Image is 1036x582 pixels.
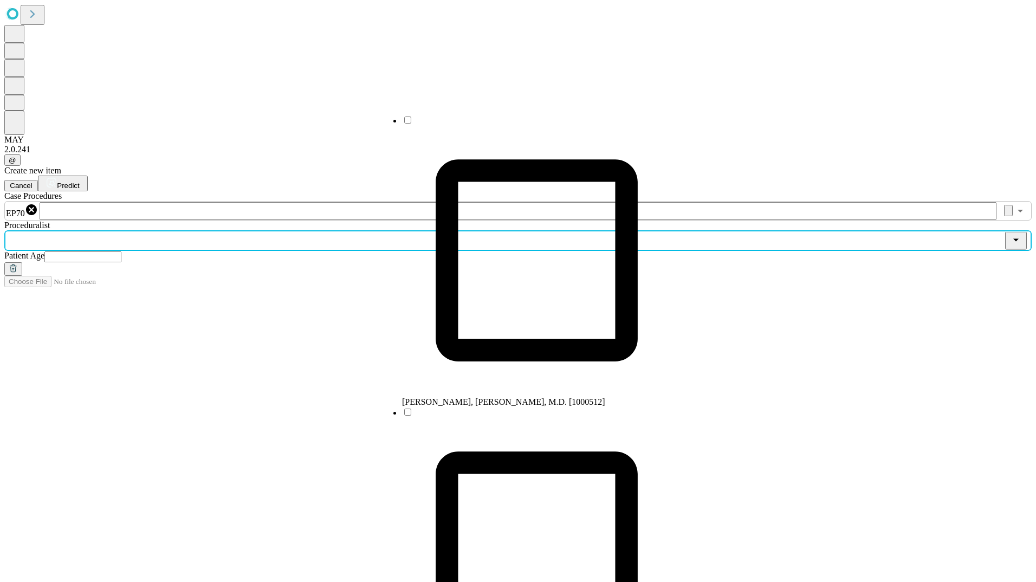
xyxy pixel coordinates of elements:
span: [PERSON_NAME], [PERSON_NAME], M.D. [1000512] [402,397,605,406]
span: Scheduled Procedure [4,191,62,201]
span: Cancel [10,182,33,190]
span: @ [9,156,16,164]
span: Patient Age [4,251,44,260]
span: Create new item [4,166,61,175]
button: @ [4,154,21,166]
div: 2.0.241 [4,145,1032,154]
div: MAY [4,135,1032,145]
button: Clear [1004,205,1013,216]
span: Proceduralist [4,221,50,230]
span: EP70 [6,209,25,218]
div: EP70 [6,203,38,218]
button: Close [1005,232,1027,250]
button: Open [1013,203,1028,218]
button: Predict [38,176,88,191]
button: Cancel [4,180,38,191]
span: Predict [57,182,79,190]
